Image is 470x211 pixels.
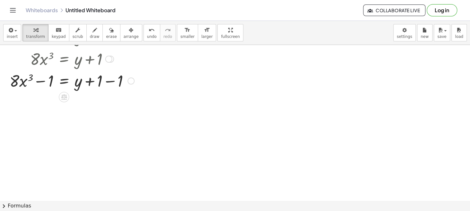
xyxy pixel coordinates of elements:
span: keypad [52,34,66,39]
i: format_size [184,26,190,34]
span: draw [90,34,100,39]
button: Toggle navigation [8,5,18,15]
button: save [434,24,450,41]
button: arrange [120,24,142,41]
button: Log in [427,4,457,16]
span: fullscreen [221,34,239,39]
div: Apply the same math to both sides of the equation [59,92,69,102]
button: settings [393,24,416,41]
span: load [455,34,463,39]
button: redoredo [160,24,176,41]
span: redo [163,34,172,39]
button: erase [102,24,120,41]
i: keyboard [56,26,62,34]
span: undo [147,34,157,39]
span: arrange [124,34,139,39]
a: Whiteboards [26,7,58,13]
span: Collaborate Live [369,7,420,13]
span: insert [7,34,18,39]
button: Collaborate Live [363,4,425,16]
span: scrub [73,34,83,39]
button: draw [86,24,103,41]
span: larger [201,34,213,39]
i: redo [165,26,171,34]
span: smaller [180,34,195,39]
button: load [451,24,467,41]
i: undo [149,26,155,34]
button: scrub [69,24,87,41]
button: undoundo [144,24,160,41]
button: insert [3,24,21,41]
button: fullscreen [217,24,243,41]
span: save [437,34,446,39]
button: keyboardkeypad [48,24,69,41]
span: settings [397,34,412,39]
span: new [421,34,429,39]
span: erase [106,34,117,39]
span: transform [26,34,45,39]
button: transform [22,24,48,41]
button: new [417,24,432,41]
i: format_size [204,26,210,34]
button: format_sizesmaller [177,24,198,41]
button: format_sizelarger [198,24,216,41]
